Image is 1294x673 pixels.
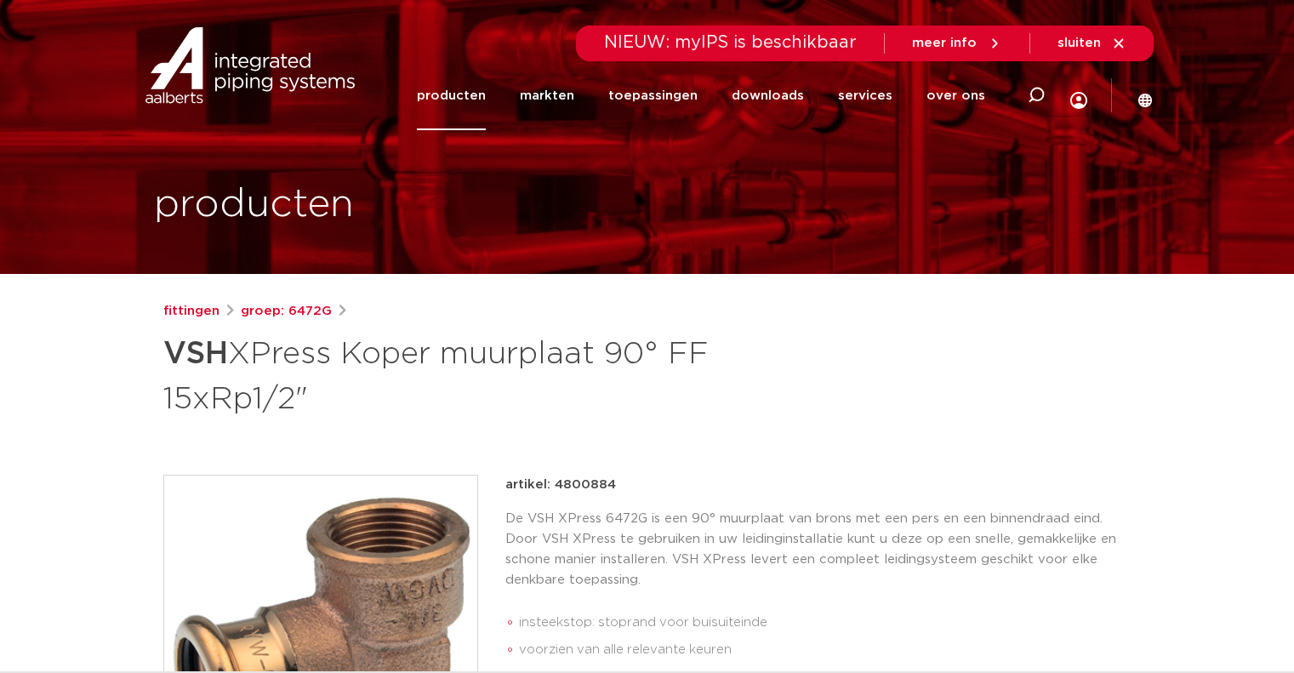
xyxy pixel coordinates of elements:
h1: producten [154,178,354,232]
p: artikel: 4800884 [505,475,616,495]
span: meer info [912,37,977,49]
a: over ons [926,61,985,130]
p: De VSH XPress 6472G is een 90° muurplaat van brons met een pers en een binnendraad eind. Door VSH... [505,509,1132,590]
div: my IPS [1070,56,1087,135]
nav: Menu [417,61,985,130]
a: toepassingen [608,61,698,130]
li: insteekstop: stoprand voor buisuiteinde [519,609,1132,636]
h1: XPress Koper muurplaat 90° FF 15xRp1/2" [163,328,802,420]
a: fittingen [163,301,219,322]
li: voorzien van alle relevante keuren [519,636,1132,664]
span: NIEUW: myIPS is beschikbaar [604,34,857,51]
a: producten [417,61,486,130]
a: services [838,61,892,130]
strong: VSH [163,339,228,369]
a: meer info [912,36,1002,51]
a: markten [520,61,574,130]
span: sluiten [1057,37,1101,49]
a: sluiten [1057,36,1126,51]
a: downloads [732,61,804,130]
a: groep: 6472G [241,301,332,322]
